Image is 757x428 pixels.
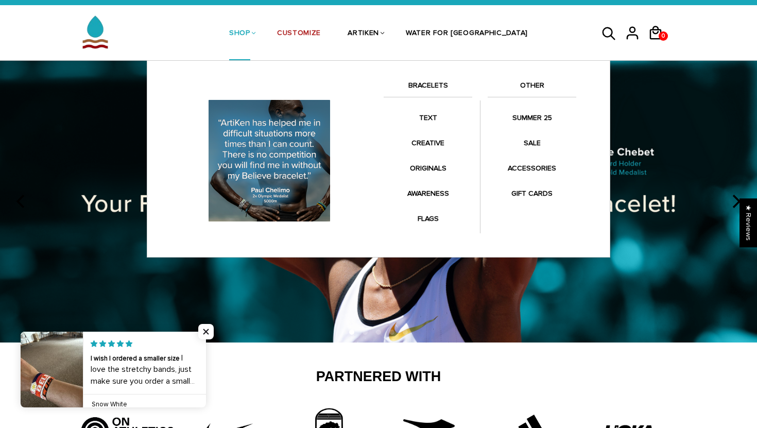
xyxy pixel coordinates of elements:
button: next [724,191,747,213]
a: TEXT [384,108,472,128]
a: GIFT CARDS [488,183,576,203]
a: ORIGINALS [384,158,472,178]
a: SALE [488,133,576,153]
a: 0 [648,44,671,45]
a: WATER FOR [GEOGRAPHIC_DATA] [406,7,528,61]
span: Close popup widget [198,324,214,339]
button: previous [10,191,33,213]
span: 0 [659,29,667,43]
a: CREATIVE [384,133,472,153]
a: ARTIKEN [348,7,379,61]
a: BRACELETS [384,79,472,97]
a: SUMMER 25 [488,108,576,128]
a: SHOP [229,7,250,61]
a: AWARENESS [384,183,472,203]
a: ACCESSORIES [488,158,576,178]
div: Click to open Judge.me floating reviews tab [739,198,757,247]
a: FLAGS [384,209,472,229]
a: OTHER [488,79,576,97]
a: CUSTOMIZE [277,7,321,61]
h2: Partnered With [85,368,672,386]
